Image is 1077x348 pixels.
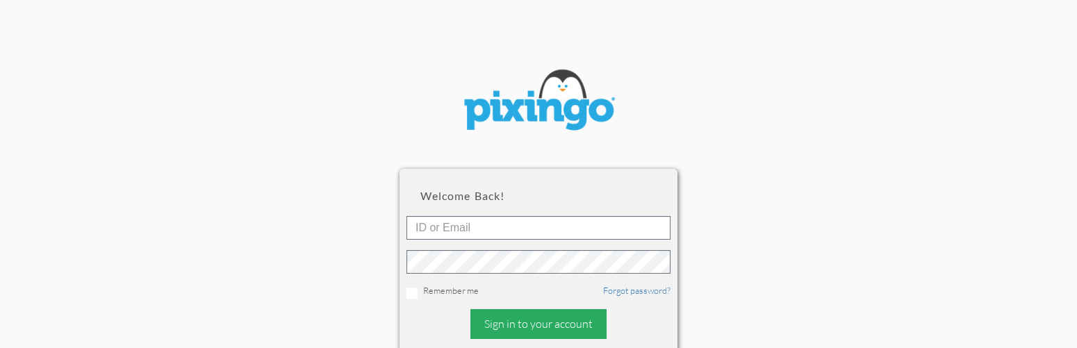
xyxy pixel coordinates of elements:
div: Remember me [406,284,671,299]
div: Sign in to your account [470,309,607,339]
img: pixingo logo [455,63,622,141]
input: ID or Email [406,216,671,240]
iframe: Chat [1076,347,1077,348]
a: Forgot password? [603,285,671,296]
h2: Welcome back! [420,190,657,202]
